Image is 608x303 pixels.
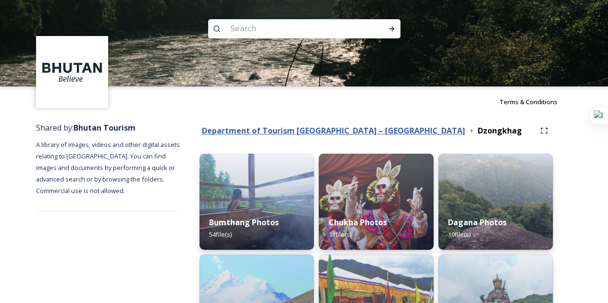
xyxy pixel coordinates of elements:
[478,125,522,136] strong: Dzongkhag
[499,97,558,106] span: Terms & Conditions
[209,230,232,239] span: 54 file(s)
[202,125,465,136] strong: Department of Tourism [GEOGRAPHIC_DATA] – [GEOGRAPHIC_DATA]
[36,122,136,133] span: Shared by:
[225,18,357,39] input: Search
[438,154,553,250] img: stone%2520stairs2.jpg
[36,140,181,195] span: A library of images, videos and other digital assets relating to [GEOGRAPHIC_DATA]. You can find ...
[448,217,507,228] strong: Dagana Photos
[319,154,433,250] img: tshechu%2520story%2520image-8.jpg
[74,122,136,133] strong: Bhutan Tourism
[499,96,572,108] a: Terms & Conditions
[328,230,351,239] span: 11 file(s)
[328,217,386,228] strong: Chukha Photos
[199,154,314,250] img: hot%2520stone%2520bath.jpg
[37,37,107,107] img: BT_Logo_BB_Lockup_CMYK_High%2520Res.jpg
[448,230,471,239] span: 19 file(s)
[209,217,279,228] strong: Bumthang Photos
